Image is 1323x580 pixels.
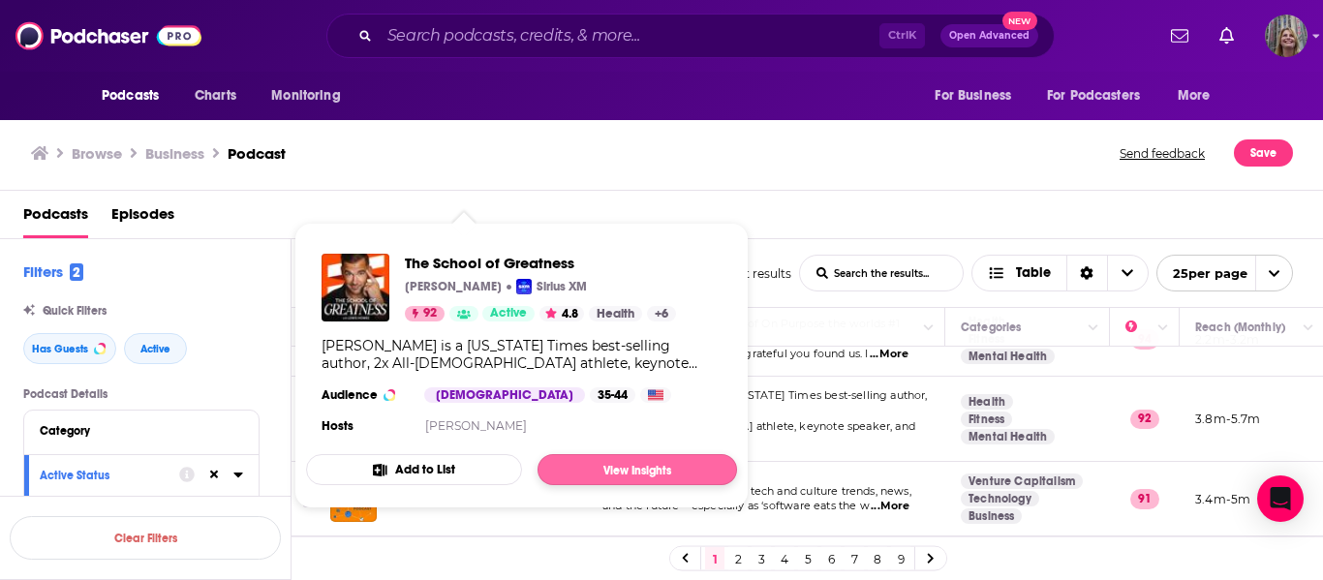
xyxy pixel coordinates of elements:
[961,429,1055,444] a: Mental Health
[405,254,676,272] a: The School of Greatness
[322,387,409,403] h3: Audience
[602,499,870,512] span: and the future – especially as ‘software eats the w
[1130,410,1159,429] p: 92
[1163,19,1196,52] a: Show notifications dropdown
[539,306,584,321] button: 4.8
[258,77,365,114] button: open menu
[961,491,1039,506] a: Technology
[602,347,869,360] span: Health podcast and I’m so grateful you found us. I
[1234,139,1293,167] button: Save
[140,344,170,354] span: Active
[306,454,522,485] button: Add to List
[647,306,676,321] a: +6
[40,463,179,487] button: Active Status
[845,547,864,570] a: 7
[728,547,748,570] a: 2
[182,77,248,114] a: Charts
[425,418,527,433] a: [PERSON_NAME]
[940,24,1038,47] button: Open AdvancedNew
[1114,139,1211,167] button: Send feedback
[1034,77,1168,114] button: open menu
[326,14,1055,58] div: Search podcasts, credits, & more...
[23,333,116,364] button: Has Guests
[322,337,722,372] div: [PERSON_NAME] is a [US_STATE] Times best-selling author, 2x All-[DEMOGRAPHIC_DATA] athlete, keyno...
[88,77,184,114] button: open menu
[1257,475,1304,522] div: Open Intercom Messenger
[1265,15,1308,57] img: User Profile
[72,144,122,163] a: Browse
[949,31,1030,41] span: Open Advanced
[482,306,535,321] a: Active
[961,412,1012,427] a: Fitness
[322,418,354,434] h4: Hosts
[961,394,1013,410] a: Health
[1164,77,1235,114] button: open menu
[1047,82,1140,109] span: For Podcasters
[1082,317,1105,340] button: Column Actions
[1178,82,1211,109] span: More
[195,82,236,109] span: Charts
[1156,255,1293,291] button: open menu
[145,144,204,163] h1: Business
[10,516,281,560] button: Clear Filters
[935,82,1011,109] span: For Business
[961,316,1021,339] div: Categories
[538,454,737,485] a: View Insights
[23,198,88,238] a: Podcasts
[1016,266,1051,280] span: Table
[1066,256,1107,290] div: Sort Direction
[775,547,794,570] a: 4
[423,304,437,323] span: 92
[23,262,83,281] h2: Filters
[111,198,174,238] a: Episodes
[891,547,910,570] a: 9
[752,547,771,570] a: 3
[271,82,340,109] span: Monitoring
[798,547,817,570] a: 5
[602,388,928,417] span: [PERSON_NAME] is a [US_STATE] Times best-selling author, 2x
[1297,317,1320,340] button: Column Actions
[705,547,724,570] a: 1
[1195,491,1250,507] p: 3.4m-5m
[322,254,389,321] img: The School of Greatness
[1157,259,1247,289] span: 25 per page
[1195,316,1285,339] div: Reach (Monthly)
[961,473,1083,489] a: Venture Capitalism
[917,317,940,340] button: Column Actions
[43,304,107,318] span: Quick Filters
[490,304,527,323] span: Active
[868,547,887,570] a: 8
[602,419,915,448] span: All-[DEMOGRAPHIC_DATA] athlete, keynote speaker, and entrep
[1125,316,1153,339] div: Power Score
[424,387,585,403] div: [DEMOGRAPHIC_DATA]
[602,484,911,498] span: The a16z Podcast discusses tech and culture trends, news,
[70,263,83,281] span: 2
[228,144,286,163] h3: Podcast
[124,333,187,364] button: Active
[40,418,243,443] button: Category
[1212,19,1242,52] a: Show notifications dropdown
[589,306,642,321] a: Health
[102,82,159,109] span: Podcasts
[870,347,908,362] span: ...More
[1130,489,1159,508] p: 91
[961,349,1055,364] a: Mental Health
[961,508,1022,524] a: Business
[879,23,925,48] span: Ctrl K
[971,255,1149,291] button: Choose View
[15,17,201,54] img: Podchaser - Follow, Share and Rate Podcasts
[380,20,879,51] input: Search podcasts, credits, & more...
[871,499,909,514] span: ...More
[537,279,587,294] p: Sirius XM
[821,547,841,570] a: 6
[23,387,260,401] p: Podcast Details
[1002,12,1037,30] span: New
[40,424,231,438] div: Category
